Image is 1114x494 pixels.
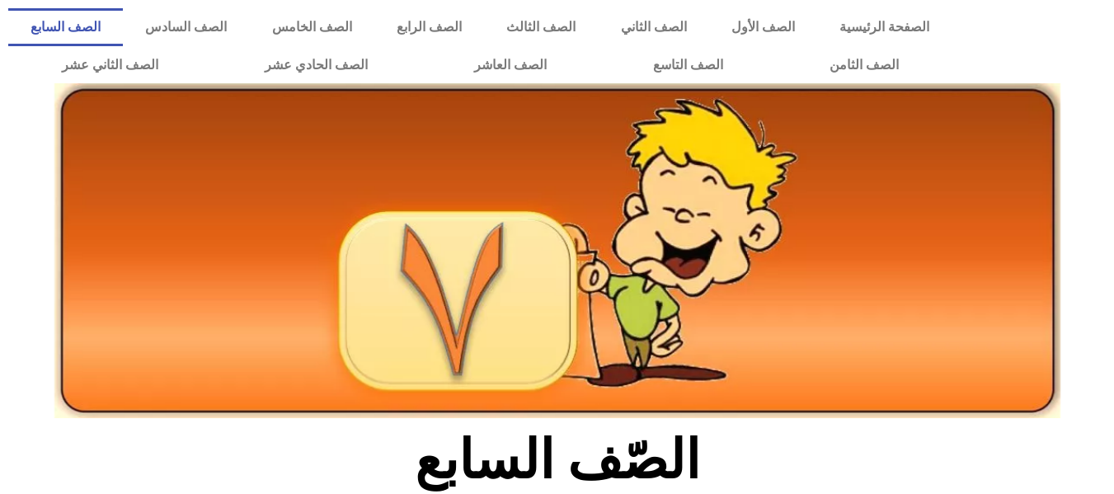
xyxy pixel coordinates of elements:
[374,8,484,46] a: الصف الرابع
[123,8,249,46] a: الصف السادس
[776,46,952,84] a: الصف الثامن
[211,46,421,84] a: الصف الحادي عشر
[421,46,599,84] a: الصف العاشر
[709,8,817,46] a: الصف الأول
[250,8,374,46] a: الصف الخامس
[8,46,211,84] a: الصف الثاني عشر
[8,8,123,46] a: الصف السابع
[599,46,776,84] a: الصف التاسع
[284,428,830,492] h2: الصّف السابع
[484,8,598,46] a: الصف الثالث
[599,8,709,46] a: الصف الثاني
[817,8,952,46] a: الصفحة الرئيسية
